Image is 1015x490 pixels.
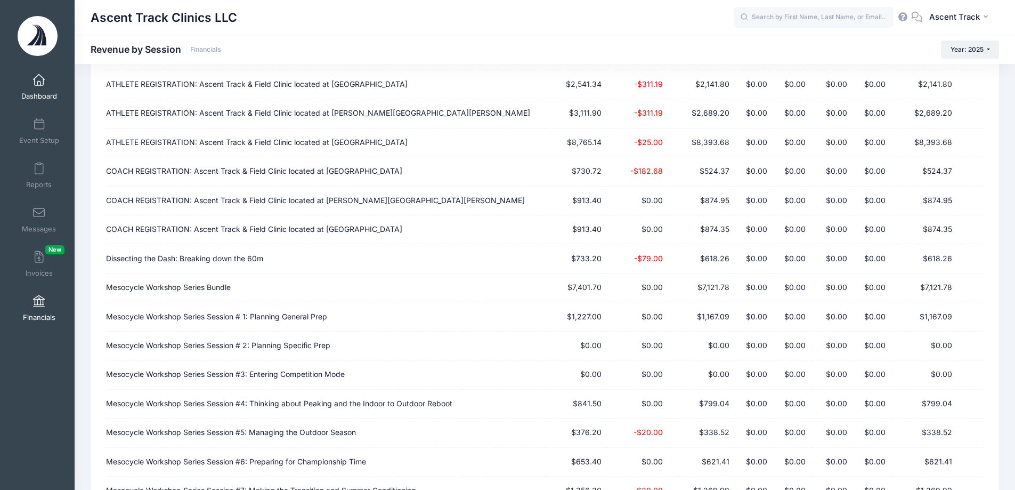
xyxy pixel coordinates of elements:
[891,390,957,419] td: $799.04
[941,41,999,59] button: Year: 2025
[668,70,734,99] td: $2,141.80
[852,157,891,186] td: $0.00
[852,99,891,128] td: $0.00
[607,215,668,244] td: $0.00
[734,332,773,360] td: $0.00
[734,128,773,157] td: $0.00
[734,70,773,99] td: $0.00
[891,99,957,128] td: $2,689.20
[668,448,734,477] td: $621.41
[734,360,773,389] td: $0.00
[811,419,852,447] td: $0.00
[891,274,957,302] td: $7,121.78
[106,128,543,157] td: ATHLETE REGISTRATION: Ascent Track & Field Clinic located at [GEOGRAPHIC_DATA]
[106,390,543,419] td: Mesocycle Workshop Series Session #4: Thinking about Peaking and the Indoor to Outdoor Reboot
[544,390,607,419] td: $841.50
[668,128,734,157] td: $8,393.68
[773,332,811,360] td: $0.00
[852,274,891,302] td: $0.00
[14,113,64,150] a: Event Setup
[852,332,891,360] td: $0.00
[811,360,852,389] td: $0.00
[734,244,773,273] td: $0.00
[891,187,957,215] td: $874.95
[607,390,668,419] td: $0.00
[811,215,852,244] td: $0.00
[773,215,811,244] td: $0.00
[607,419,668,447] td: -$20.00
[668,99,734,128] td: $2,689.20
[773,99,811,128] td: $0.00
[891,419,957,447] td: $338.52
[607,128,668,157] td: -$25.00
[668,390,734,419] td: $799.04
[544,70,607,99] td: $2,541.34
[891,70,957,99] td: $2,141.80
[811,99,852,128] td: $0.00
[852,390,891,419] td: $0.00
[891,448,957,477] td: $621.41
[91,44,221,55] h1: Revenue by Session
[734,419,773,447] td: $0.00
[734,302,773,331] td: $0.00
[811,332,852,360] td: $0.00
[106,187,543,215] td: COACH REGISTRATION: Ascent Track & Field Clinic located at [PERSON_NAME][GEOGRAPHIC_DATA][PERSON_...
[668,332,734,360] td: $0.00
[773,419,811,447] td: $0.00
[734,448,773,477] td: $0.00
[891,360,957,389] td: $0.00
[852,187,891,215] td: $0.00
[106,274,543,302] td: Mesocycle Workshop Series Bundle
[106,244,543,273] td: Dissecting the Dash: Breaking down the 60m
[852,128,891,157] td: $0.00
[544,302,607,331] td: $1,227.00
[106,448,543,477] td: Mesocycle Workshop Series Session #6: Preparing for Championship Time
[607,70,668,99] td: -$311.19
[544,128,607,157] td: $8,765.14
[734,390,773,419] td: $0.00
[607,187,668,215] td: $0.00
[22,224,56,234] span: Messages
[891,332,957,360] td: $0.00
[811,390,852,419] td: $0.00
[106,302,543,331] td: Mesocycle Workshop Series Session # 1: Planning General Prep
[951,45,984,53] span: Year: 2025
[668,360,734,389] td: $0.00
[773,187,811,215] td: $0.00
[607,244,668,273] td: -$79.00
[18,16,58,56] img: Ascent Track Clinics LLC
[607,360,668,389] td: $0.00
[773,128,811,157] td: $0.00
[190,46,221,54] a: Financials
[91,5,237,30] h1: Ascent Track Clinics LLC
[607,448,668,477] td: $0.00
[544,157,607,186] td: $730.72
[891,215,957,244] td: $874.35
[106,332,543,360] td: Mesocycle Workshop Series Session # 2: Planning Specific Prep
[734,7,894,28] input: Search by First Name, Last Name, or Email...
[106,215,543,244] td: COACH REGISTRATION: Ascent Track & Field Clinic located at [GEOGRAPHIC_DATA]
[607,332,668,360] td: $0.00
[106,70,543,99] td: ATHLETE REGISTRATION: Ascent Track & Field Clinic located at [GEOGRAPHIC_DATA]
[734,274,773,302] td: $0.00
[852,215,891,244] td: $0.00
[668,187,734,215] td: $874.95
[811,187,852,215] td: $0.00
[607,157,668,186] td: -$182.68
[773,302,811,331] td: $0.00
[668,244,734,273] td: $618.26
[811,274,852,302] td: $0.00
[23,313,55,322] span: Financials
[19,136,59,145] span: Event Setup
[773,157,811,186] td: $0.00
[14,201,64,238] a: Messages
[891,157,957,186] td: $524.37
[544,419,607,447] td: $376.20
[668,302,734,331] td: $1,167.09
[668,274,734,302] td: $7,121.78
[106,419,543,447] td: Mesocycle Workshop Series Session #5: Managing the Outdoor Season
[544,274,607,302] td: $7,401.70
[106,157,543,186] td: COACH REGISTRATION: Ascent Track & Field Clinic located at [GEOGRAPHIC_DATA]
[14,68,64,106] a: Dashboard
[607,302,668,331] td: $0.00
